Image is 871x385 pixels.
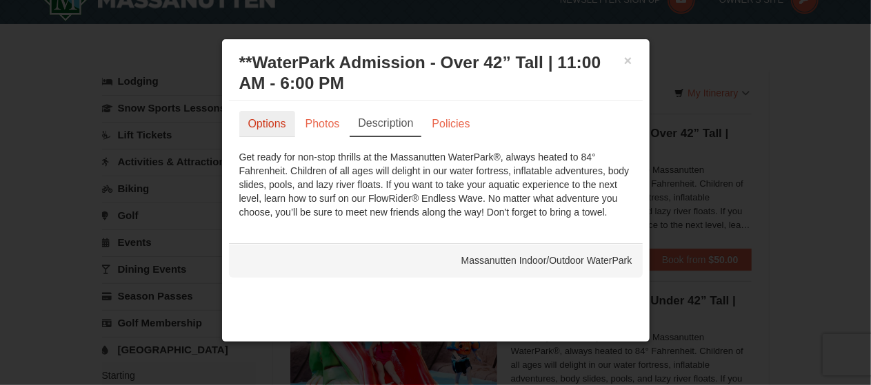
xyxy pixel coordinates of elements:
[297,111,349,137] a: Photos
[239,111,295,137] a: Options
[423,111,479,137] a: Policies
[624,54,632,67] button: ×
[229,243,643,278] div: Massanutten Indoor/Outdoor WaterPark
[239,52,632,94] h3: **WaterPark Admission - Over 42” Tall | 11:00 AM - 6:00 PM
[239,150,632,219] div: Get ready for non-stop thrills at the Massanutten WaterPark®, always heated to 84° Fahrenheit. Ch...
[350,111,421,137] a: Description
